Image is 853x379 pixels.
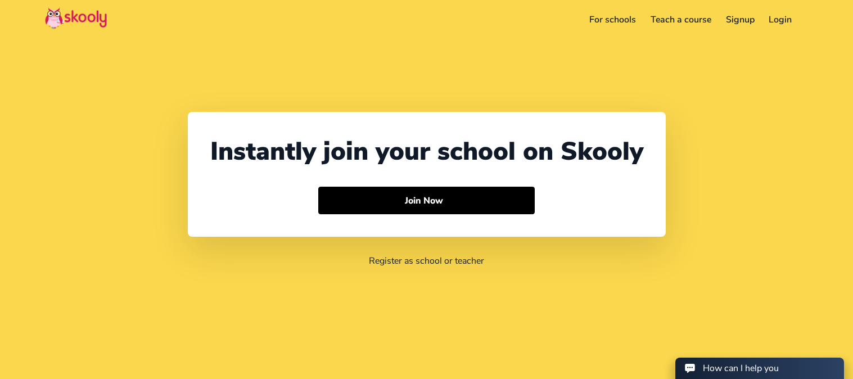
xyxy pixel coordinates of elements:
[583,11,644,29] a: For schools
[210,134,643,169] div: Instantly join your school on Skooly
[45,7,107,29] img: Skooly
[643,11,719,29] a: Teach a course
[318,187,535,215] button: Join Now
[761,11,799,29] a: Login
[369,255,484,267] a: Register as school or teacher
[719,11,762,29] a: Signup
